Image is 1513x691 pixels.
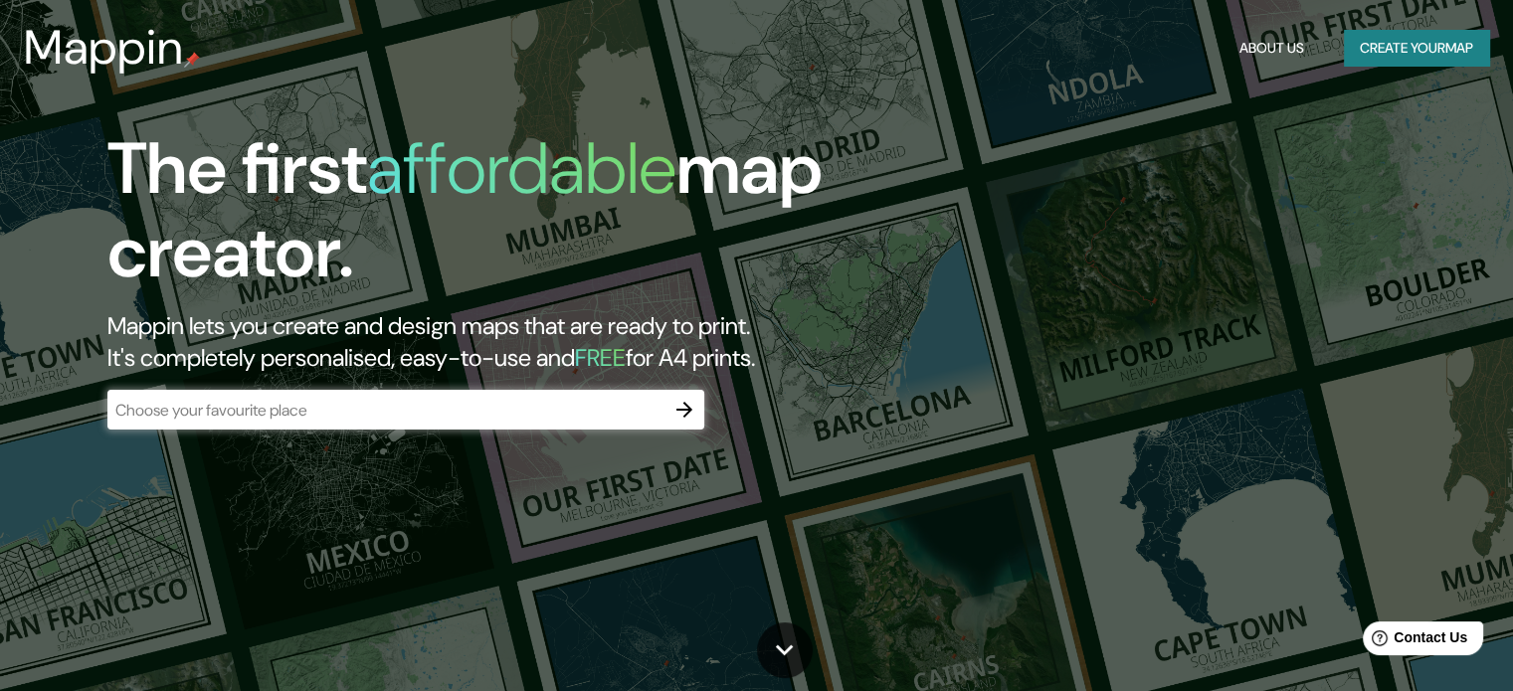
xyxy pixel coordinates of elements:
[575,342,626,373] h5: FREE
[1344,30,1489,67] button: Create yourmap
[367,122,676,215] h1: affordable
[24,20,184,76] h3: Mappin
[1231,30,1312,67] button: About Us
[1336,613,1491,669] iframe: Help widget launcher
[107,127,864,310] h1: The first map creator.
[107,310,864,374] h2: Mappin lets you create and design maps that are ready to print. It's completely personalised, eas...
[184,52,200,68] img: mappin-pin
[107,399,664,422] input: Choose your favourite place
